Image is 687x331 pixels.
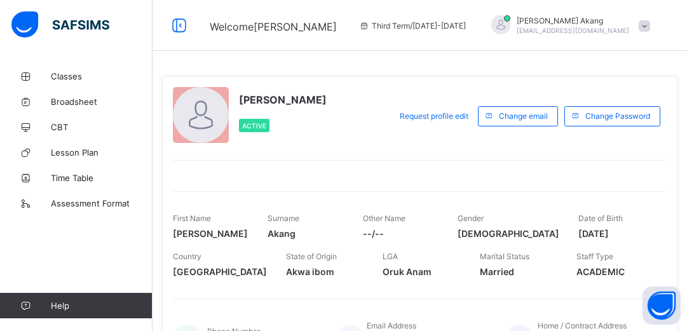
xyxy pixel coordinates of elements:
[383,266,460,277] span: Oruk Anam
[479,15,656,36] div: AnthonyAkang
[359,21,466,30] span: session/term information
[363,213,405,223] span: Other Name
[643,287,681,325] button: Open asap
[576,252,613,261] span: Staff Type
[458,228,559,239] span: [DEMOGRAPHIC_DATA]
[363,228,439,239] span: --/--
[51,198,153,208] span: Assessment Format
[173,252,201,261] span: Country
[400,111,468,121] span: Request profile edit
[173,228,248,239] span: [PERSON_NAME]
[51,71,153,81] span: Classes
[585,111,650,121] span: Change Password
[578,213,623,223] span: Date of Birth
[268,213,299,223] span: Surname
[538,321,627,330] span: Home / Contract Address
[51,122,153,132] span: CBT
[458,213,484,223] span: Gender
[517,16,629,25] span: [PERSON_NAME] Akang
[51,301,152,311] span: Help
[239,93,327,106] span: [PERSON_NAME]
[286,266,364,277] span: Akwa ibom
[51,97,153,107] span: Broadsheet
[268,228,343,239] span: Akang
[383,252,398,261] span: LGA
[173,213,211,223] span: First Name
[480,252,529,261] span: Marital Status
[499,111,548,121] span: Change email
[367,321,416,330] span: Email Address
[51,173,153,183] span: Time Table
[480,266,557,277] span: Married
[173,266,267,277] span: [GEOGRAPHIC_DATA]
[242,122,266,130] span: Active
[576,266,654,277] span: ACADEMIC
[517,27,629,34] span: [EMAIL_ADDRESS][DOMAIN_NAME]
[578,228,654,239] span: [DATE]
[286,252,337,261] span: State of Origin
[51,147,153,158] span: Lesson Plan
[210,20,337,33] span: Welcome [PERSON_NAME]
[11,11,109,38] img: safsims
